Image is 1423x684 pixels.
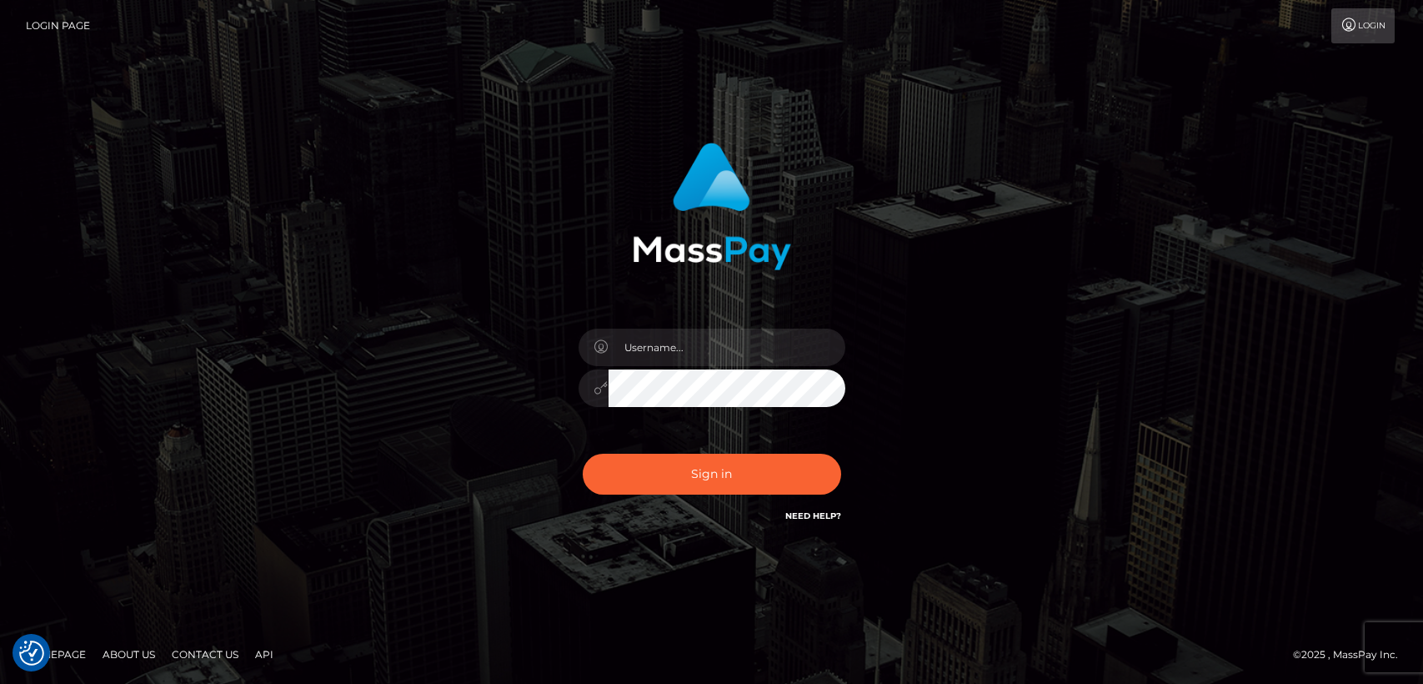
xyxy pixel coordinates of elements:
a: About Us [96,641,162,667]
button: Sign in [583,454,841,495]
a: Login Page [26,8,90,43]
input: Username... [609,329,845,366]
a: Contact Us [165,641,245,667]
div: © 2025 , MassPay Inc. [1293,646,1410,664]
a: Need Help? [785,510,841,521]
a: Homepage [18,641,93,667]
a: Login [1331,8,1395,43]
img: MassPay Login [633,143,791,270]
a: API [248,641,280,667]
img: Revisit consent button [19,641,44,666]
button: Consent Preferences [19,641,44,666]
